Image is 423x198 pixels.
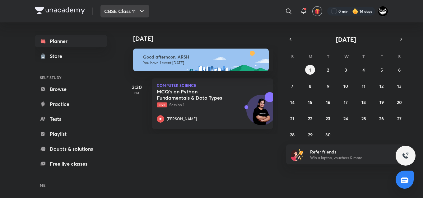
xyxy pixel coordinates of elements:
abbr: Wednesday [344,54,349,59]
abbr: September 25, 2025 [361,115,366,121]
abbr: September 17, 2025 [344,99,348,105]
h6: SELF STUDY [35,72,107,83]
button: September 5, 2025 [377,65,387,75]
abbr: September 29, 2025 [308,132,313,138]
abbr: Saturday [398,54,401,59]
abbr: Friday [380,54,383,59]
abbr: September 22, 2025 [308,115,312,121]
abbr: September 10, 2025 [343,83,348,89]
button: September 18, 2025 [359,97,369,107]
button: September 16, 2025 [323,97,333,107]
button: September 1, 2025 [305,65,315,75]
abbr: September 13, 2025 [397,83,402,89]
button: September 10, 2025 [341,81,351,91]
button: September 26, 2025 [377,113,387,123]
button: September 21, 2025 [287,113,297,123]
button: September 9, 2025 [323,81,333,91]
h4: [DATE] [133,35,279,42]
p: PM [124,91,149,95]
abbr: September 26, 2025 [379,115,384,121]
button: September 29, 2025 [305,130,315,139]
abbr: September 24, 2025 [343,115,348,121]
button: [DATE] [295,35,397,44]
button: September 4, 2025 [359,65,369,75]
a: Store [35,50,107,62]
abbr: September 28, 2025 [290,132,295,138]
abbr: September 19, 2025 [379,99,384,105]
abbr: Thursday [362,54,365,59]
button: September 19, 2025 [377,97,387,107]
button: September 11, 2025 [359,81,369,91]
abbr: September 18, 2025 [361,99,366,105]
button: September 15, 2025 [305,97,315,107]
img: referral [291,148,304,161]
abbr: September 6, 2025 [398,67,401,73]
abbr: September 16, 2025 [326,99,330,105]
img: streak [352,8,358,14]
abbr: September 27, 2025 [397,115,402,121]
abbr: September 9, 2025 [327,83,329,89]
abbr: September 1, 2025 [309,67,311,73]
a: Planner [35,35,107,47]
abbr: September 4, 2025 [362,67,365,73]
img: Company Logo [35,7,85,14]
abbr: September 2, 2025 [327,67,329,73]
abbr: Monday [309,54,312,59]
a: Free live classes [35,158,107,170]
button: September 17, 2025 [341,97,351,107]
a: Tests [35,113,107,125]
div: Store [50,52,66,60]
abbr: September 5, 2025 [380,67,383,73]
h6: Good afternoon, ARSH [143,54,263,60]
img: Avatar [247,98,277,128]
img: ttu [402,152,409,159]
button: September 23, 2025 [323,113,333,123]
abbr: September 30, 2025 [325,132,331,138]
abbr: September 3, 2025 [345,67,347,73]
p: Win a laptop, vouchers & more [310,155,387,161]
abbr: September 11, 2025 [362,83,365,89]
button: September 28, 2025 [287,130,297,139]
a: Browse [35,83,107,95]
img: avatar [314,8,320,14]
button: September 25, 2025 [359,113,369,123]
button: September 12, 2025 [377,81,387,91]
button: September 30, 2025 [323,130,333,139]
abbr: September 12, 2025 [379,83,383,89]
img: afternoon [133,49,269,71]
p: Computer Science [157,83,268,87]
a: Practice [35,98,107,110]
abbr: Sunday [291,54,294,59]
button: September 8, 2025 [305,81,315,91]
button: CBSE Class 11 [100,5,149,17]
span: [DATE] [336,35,356,44]
h6: ME [35,180,107,191]
abbr: September 20, 2025 [397,99,402,105]
button: September 3, 2025 [341,65,351,75]
abbr: Tuesday [327,54,329,59]
button: September 20, 2025 [394,97,404,107]
abbr: September 23, 2025 [326,115,330,121]
button: September 7, 2025 [287,81,297,91]
abbr: September 21, 2025 [290,115,294,121]
abbr: September 14, 2025 [290,99,295,105]
span: Live [157,102,167,107]
button: September 24, 2025 [341,113,351,123]
button: September 22, 2025 [305,113,315,123]
p: You have 1 event [DATE] [143,60,263,65]
h6: Refer friends [310,148,387,155]
img: ARSH Khan [378,6,388,16]
a: Playlist [35,128,107,140]
button: avatar [312,6,322,16]
button: September 2, 2025 [323,65,333,75]
h5: MCQ's on Python Fundamentals & Data Types [157,88,234,101]
button: September 27, 2025 [394,113,404,123]
button: September 13, 2025 [394,81,404,91]
abbr: September 8, 2025 [309,83,311,89]
abbr: September 15, 2025 [308,99,312,105]
a: Doubts & solutions [35,143,107,155]
a: Company Logo [35,7,85,16]
p: Session 1 [157,102,254,108]
p: [PERSON_NAME] [167,116,197,122]
button: September 14, 2025 [287,97,297,107]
